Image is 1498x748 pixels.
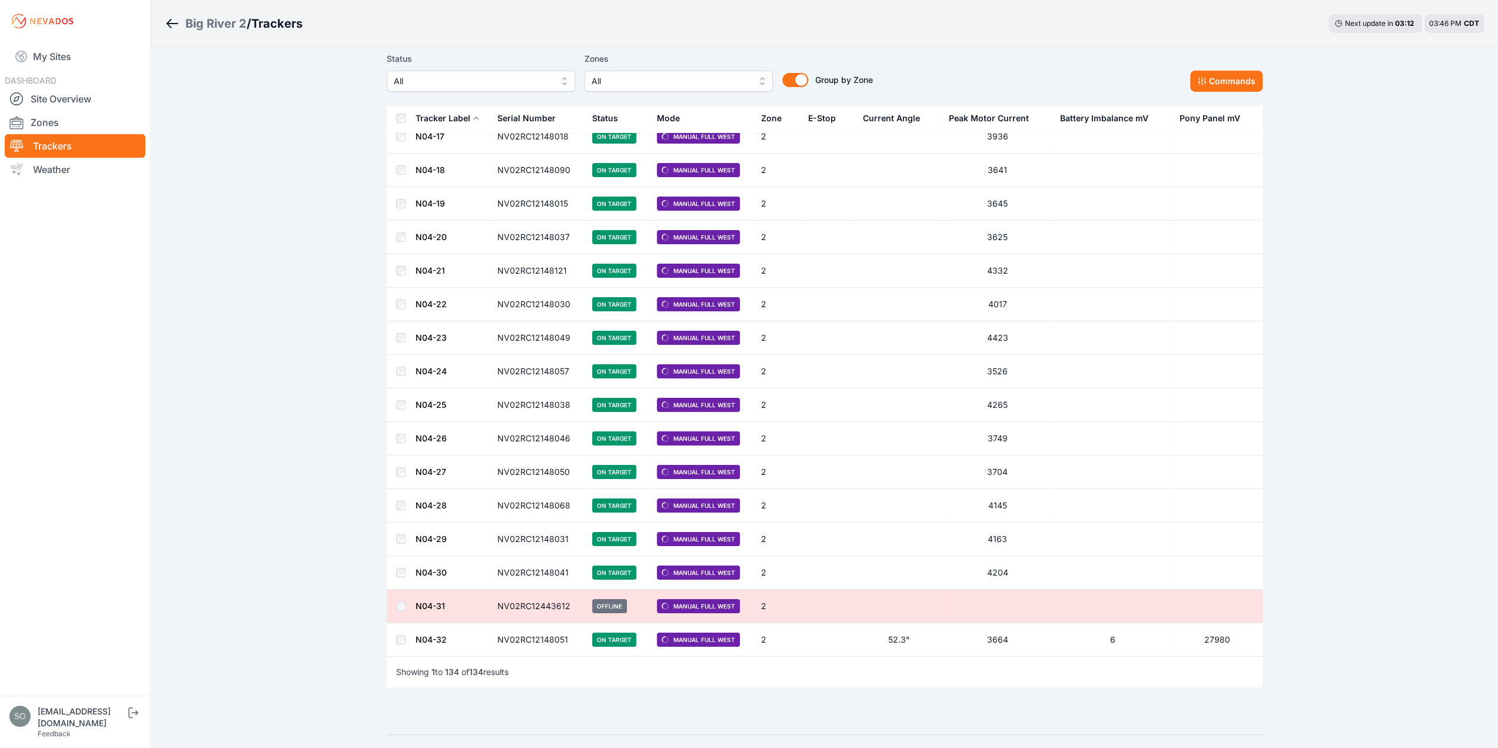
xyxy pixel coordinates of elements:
span: On Target [592,197,636,211]
td: 3936 [942,120,1052,154]
a: Site Overview [5,87,145,111]
div: Serial Number [497,112,556,124]
button: All [387,71,575,92]
span: 03:46 PM [1429,19,1462,28]
a: N04-26 [416,433,447,443]
span: Manual Full West [657,398,740,412]
a: N04-17 [416,131,444,141]
p: Showing to of results [396,666,509,678]
div: [EMAIL_ADDRESS][DOMAIN_NAME] [38,706,126,729]
td: 3704 [942,456,1052,489]
a: N04-19 [416,198,445,208]
td: 4265 [942,388,1052,422]
td: 6 [1052,623,1172,657]
td: 4332 [942,254,1052,288]
a: Feedback [38,729,71,738]
a: My Sites [5,42,145,71]
td: 2 [754,154,801,187]
span: Manual Full West [657,431,740,446]
span: On Target [592,331,636,345]
td: 4423 [942,321,1052,355]
a: N04-29 [416,534,447,544]
td: NV02RC12148015 [490,187,585,221]
span: On Target [592,264,636,278]
td: 4017 [942,288,1052,321]
button: Zone [761,104,791,132]
button: Battery Imbalance mV [1059,104,1157,132]
td: 3645 [942,187,1052,221]
span: On Target [592,498,636,513]
a: N04-20 [416,232,447,242]
a: Trackers [5,134,145,158]
a: N04-21 [416,265,445,275]
td: 2 [754,254,801,288]
td: NV02RC12443612 [490,590,585,623]
div: Mode [657,112,680,124]
td: NV02RC12148041 [490,556,585,590]
span: All [394,74,552,88]
td: 3526 [942,355,1052,388]
span: CDT [1464,19,1479,28]
span: On Target [592,566,636,580]
td: 2 [754,489,801,523]
span: On Target [592,431,636,446]
span: Manual Full West [657,465,740,479]
span: Offline [592,599,627,613]
button: E-Stop [808,104,845,132]
button: Mode [657,104,689,132]
span: / [247,15,251,32]
td: 3749 [942,422,1052,456]
span: Next update in [1345,19,1393,28]
td: 4145 [942,489,1052,523]
span: Manual Full West [657,364,740,378]
div: Status [592,112,618,124]
a: N04-32 [416,634,447,644]
span: On Target [592,465,636,479]
div: Peak Motor Current [949,112,1029,124]
div: E-Stop [808,112,836,124]
span: All [592,74,749,88]
span: Manual Full West [657,532,740,546]
td: 2 [754,355,801,388]
a: N04-27 [416,467,446,477]
span: On Target [592,230,636,244]
span: Manual Full West [657,633,740,647]
td: NV02RC12148068 [490,489,585,523]
span: Manual Full West [657,264,740,278]
button: Status [592,104,627,132]
td: 2 [754,623,801,657]
button: All [584,71,773,92]
td: 3641 [942,154,1052,187]
a: N04-31 [416,601,445,611]
span: Manual Full West [657,129,740,144]
td: NV02RC12148018 [490,120,585,154]
div: Pony Panel mV [1180,112,1240,124]
a: N04-23 [416,333,447,343]
a: N04-25 [416,400,446,410]
td: NV02RC12148049 [490,321,585,355]
td: 2 [754,288,801,321]
span: Manual Full West [657,230,740,244]
span: 134 [469,667,483,677]
span: Manual Full West [657,566,740,580]
h3: Trackers [251,15,303,32]
a: N04-24 [416,366,447,376]
button: Current Angle [863,104,929,132]
img: Nevados [9,12,75,31]
td: 2 [754,456,801,489]
td: 2 [754,187,801,221]
td: NV02RC12148037 [490,221,585,254]
span: On Target [592,398,636,412]
td: 4163 [942,523,1052,556]
td: 2 [754,388,801,422]
span: On Target [592,163,636,177]
td: NV02RC12148038 [490,388,585,422]
label: Status [387,52,575,66]
div: Big River 2 [185,15,247,32]
td: NV02RC12148046 [490,422,585,456]
button: Serial Number [497,104,565,132]
span: Manual Full West [657,498,740,513]
span: Manual Full West [657,163,740,177]
span: Manual Full West [657,599,740,613]
td: 2 [754,590,801,623]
